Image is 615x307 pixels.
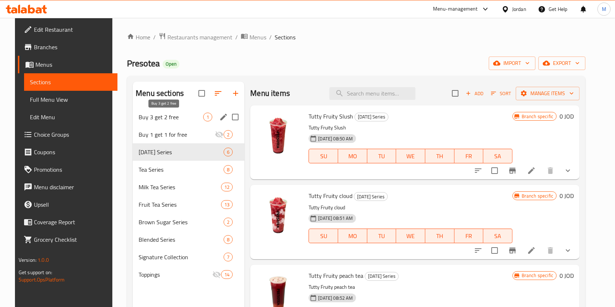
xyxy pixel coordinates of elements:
[30,95,112,104] span: Full Menu View
[309,270,363,281] span: Tutty Fruity peach tea
[487,243,502,258] span: Select to update
[457,231,481,241] span: FR
[338,229,367,243] button: MO
[315,295,356,302] span: [DATE] 08:52 AM
[560,271,574,281] h6: 0 JOD
[221,201,232,208] span: 13
[463,88,486,99] button: Add
[486,151,510,162] span: SA
[564,246,572,255] svg: Show Choices
[483,229,512,243] button: SA
[139,270,212,279] span: Toppings
[487,163,502,178] span: Select to update
[483,149,512,163] button: SA
[18,56,118,73] a: Menus
[224,149,232,156] span: 6
[235,33,238,42] li: /
[38,255,49,265] span: 1.0.0
[224,131,232,138] span: 2
[504,162,521,179] button: Branch-specific-item
[215,130,224,139] svg: Inactive section
[159,32,232,42] a: Restaurants management
[602,5,606,13] span: M
[139,253,224,261] span: Signature Collection
[425,229,455,243] button: TH
[469,242,487,259] button: sort-choices
[433,5,478,13] div: Menu-management
[486,88,516,99] span: Sort items
[312,231,335,241] span: SU
[522,89,574,98] span: Manage items
[465,89,484,98] span: Add
[560,111,574,121] h6: 0 JOD
[495,59,530,68] span: import
[139,183,221,191] span: Milk Tea Series
[370,231,394,241] span: TU
[34,25,112,34] span: Edit Restaurant
[367,229,397,243] button: TU
[224,148,233,156] div: items
[309,149,338,163] button: SU
[221,184,232,191] span: 12
[455,149,484,163] button: FR
[560,191,574,201] h6: 0 JOD
[34,183,112,191] span: Menu disclaimer
[221,200,233,209] div: items
[457,151,481,162] span: FR
[329,87,415,100] input: search
[559,242,577,259] button: show more
[139,165,224,174] div: Tea Series
[34,218,112,226] span: Coverage Report
[519,193,556,199] span: Branch specific
[133,105,244,286] nav: Menu sections
[139,130,215,139] div: Buy 1 get 1 for free
[504,242,521,259] button: Branch-specific-item
[527,246,536,255] a: Edit menu item
[139,235,224,244] span: Blended Series
[34,43,112,51] span: Branches
[399,231,422,241] span: WE
[448,86,463,101] span: Select section
[399,151,422,162] span: WE
[355,113,388,121] div: Ramadan Series
[34,148,112,156] span: Coupons
[224,218,233,226] div: items
[163,60,179,69] div: Open
[269,33,272,42] li: /
[256,111,303,158] img: Tutty Fruity Slush
[133,161,244,178] div: Tea Series8
[455,229,484,243] button: FR
[315,135,356,142] span: [DATE] 08:50 AM
[354,192,388,201] div: Ramadan Series
[224,130,233,139] div: items
[19,268,52,277] span: Get support on:
[24,91,118,108] a: Full Menu View
[133,196,244,213] div: Fruit Tea Series13
[34,130,112,139] span: Choice Groups
[250,88,290,99] h2: Menu items
[18,213,118,231] a: Coverage Report
[35,60,112,69] span: Menus
[256,191,303,237] img: Tutty Fruity cloud
[34,200,112,209] span: Upsell
[512,5,526,13] div: Jordan
[218,112,229,123] button: edit
[396,149,425,163] button: WE
[341,151,364,162] span: MO
[367,149,397,163] button: TU
[309,203,512,212] p: Tutty Fruity cloud
[30,78,112,86] span: Sections
[221,183,233,191] div: items
[486,231,510,241] span: SA
[221,271,232,278] span: 14
[309,283,512,292] p: Tutty Fruity peach tea
[396,229,425,243] button: WE
[204,114,212,121] span: 1
[18,231,118,248] a: Grocery Checklist
[312,151,335,162] span: SU
[489,88,513,99] button: Sort
[365,272,399,281] div: Ramadan Series
[241,32,266,42] a: Menus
